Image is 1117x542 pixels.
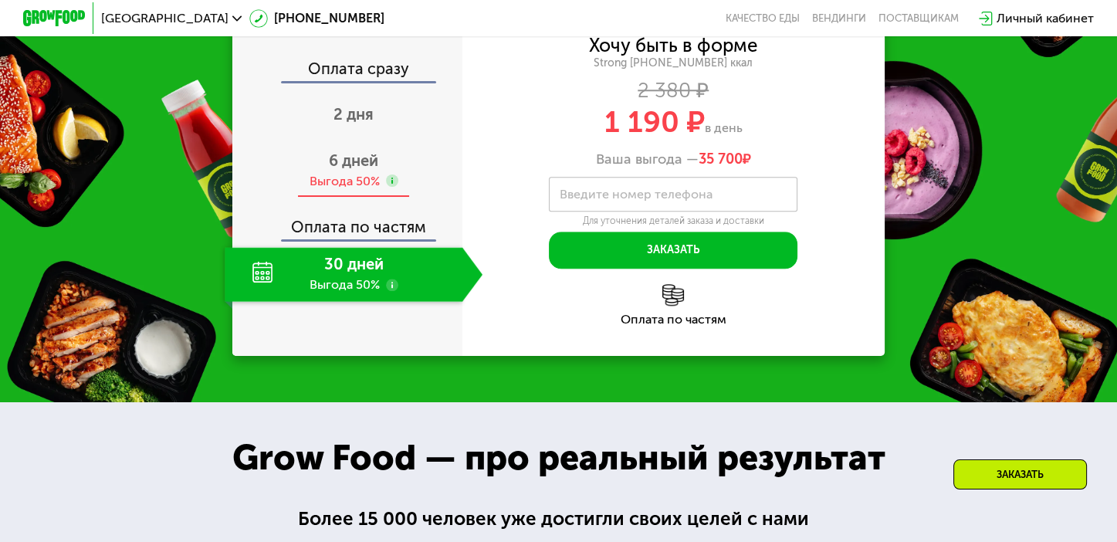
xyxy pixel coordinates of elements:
[101,12,228,25] span: [GEOGRAPHIC_DATA]
[462,56,885,70] div: Strong [PHONE_NUMBER] ккал
[234,61,462,81] div: Оплата сразу
[705,120,743,135] span: в день
[589,37,757,54] div: Хочу быть в форме
[329,151,378,170] span: 6 дней
[549,215,797,228] div: Для уточнения деталей заказа и доставки
[310,173,380,190] div: Выгода 50%
[249,9,384,28] a: [PHONE_NUMBER]
[207,432,911,485] div: Grow Food — про реальный результат
[462,82,885,99] div: 2 380 ₽
[234,204,462,239] div: Оплата по частям
[699,151,751,168] span: ₽
[462,151,885,168] div: Ваша выгода —
[462,313,885,326] div: Оплата по частям
[812,12,866,25] a: Вендинги
[333,105,374,124] span: 2 дня
[953,459,1087,489] div: Заказать
[549,232,797,269] button: Заказать
[997,9,1094,28] div: Личный кабинет
[298,504,819,533] div: Более 15 000 человек уже достигли своих целей с нами
[699,151,743,168] span: 35 700
[726,12,800,25] a: Качество еды
[560,190,713,198] label: Введите номер телефона
[878,12,959,25] div: поставщикам
[662,284,684,306] img: l6xcnZfty9opOoJh.png
[604,104,705,140] span: 1 190 ₽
